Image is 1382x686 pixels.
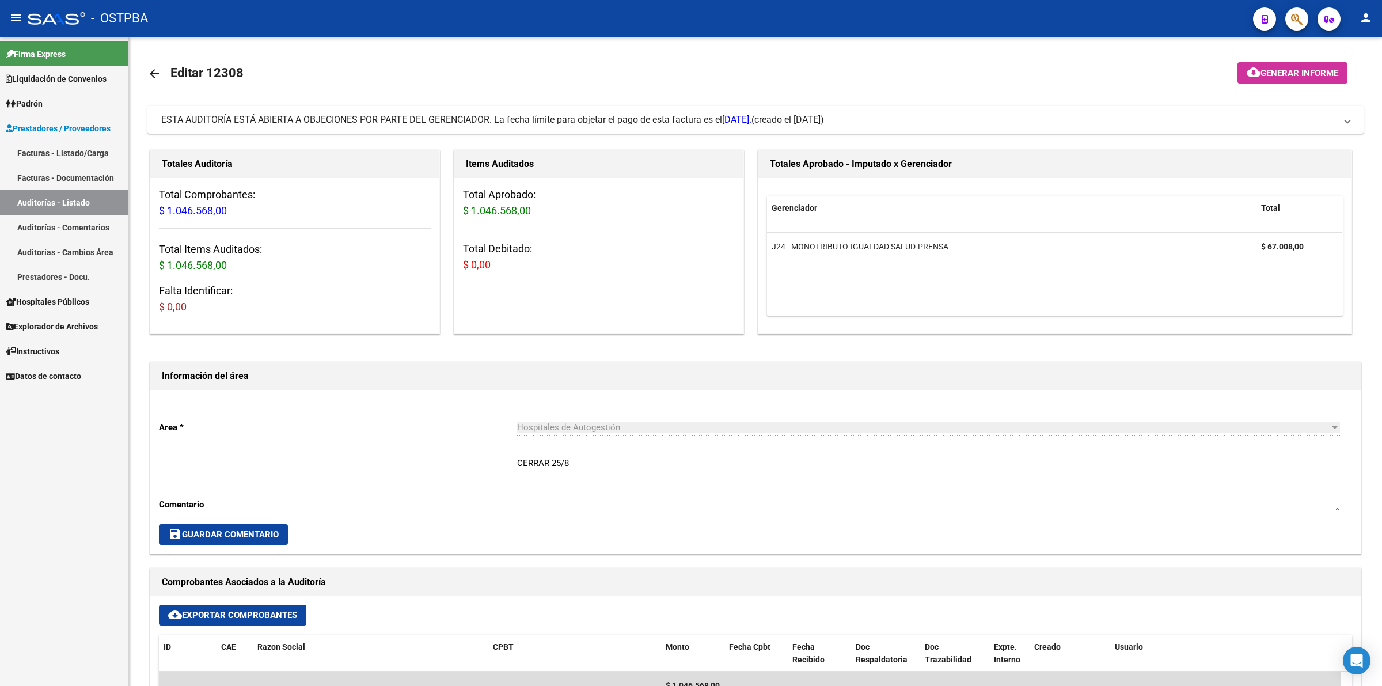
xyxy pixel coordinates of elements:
[6,48,66,60] span: Firma Express
[91,6,148,31] span: - OSTPBA
[1256,196,1331,221] datatable-header-cell: Total
[6,73,107,85] span: Liquidación de Convenios
[792,642,825,665] span: Fecha Recibido
[666,642,689,651] span: Monto
[159,524,288,545] button: Guardar Comentario
[1110,635,1341,673] datatable-header-cell: Usuario
[159,204,227,217] span: $ 1.046.568,00
[6,320,98,333] span: Explorador de Archivos
[159,605,306,626] button: Exportar Comprobantes
[463,204,531,217] span: $ 1.046.568,00
[925,642,971,665] span: Doc Trazabilidad
[164,642,171,651] span: ID
[1237,62,1347,84] button: Generar informe
[168,529,279,540] span: Guardar Comentario
[253,635,488,673] datatable-header-cell: Razon Social
[770,155,1340,173] h1: Totales Aprobado - Imputado x Gerenciador
[772,242,948,251] span: J24 - MONOTRIBUTO-IGUALDAD SALUD-PRENSA
[217,635,253,673] datatable-header-cell: CAE
[6,122,111,135] span: Prestadores / Proveedores
[159,301,187,313] span: $ 0,00
[147,67,161,81] mat-icon: arrow_back
[1359,11,1373,25] mat-icon: person
[772,203,817,213] span: Gerenciador
[6,345,59,358] span: Instructivos
[6,97,43,110] span: Padrón
[463,259,491,271] span: $ 0,00
[1030,635,1110,673] datatable-header-cell: Creado
[517,422,620,433] span: Hospitales de Autogestión
[257,642,305,651] span: Razon Social
[168,610,297,620] span: Exportar Comprobantes
[1261,203,1280,213] span: Total
[1247,65,1260,79] mat-icon: cloud_download
[989,635,1030,673] datatable-header-cell: Expte. Interno
[161,114,751,125] span: ESTA AUDITORÍA ESTÁ ABIERTA A OBJECIONES POR PARTE DEL GERENCIADOR. La fecha límite para objetar ...
[661,635,724,673] datatable-header-cell: Monto
[1343,647,1370,674] div: Open Intercom Messenger
[1260,68,1338,78] span: Generar informe
[463,187,735,219] h3: Total Aprobado:
[162,367,1349,385] h1: Información del área
[1115,642,1143,651] span: Usuario
[920,635,989,673] datatable-header-cell: Doc Trazabilidad
[147,106,1364,134] mat-expansion-panel-header: ESTA AUDITORÍA ESTÁ ABIERTA A OBJECIONES POR PARTE DEL GERENCIADOR. La fecha límite para objetar ...
[463,241,735,273] h3: Total Debitado:
[788,635,851,673] datatable-header-cell: Fecha Recibido
[724,635,788,673] datatable-header-cell: Fecha Cpbt
[159,187,431,219] h3: Total Comprobantes:
[162,155,428,173] h1: Totales Auditoría
[159,259,227,271] span: $ 1.046.568,00
[493,642,514,651] span: CPBT
[159,283,431,315] h3: Falta Identificar:
[170,66,244,80] span: Editar 12308
[856,642,908,665] span: Doc Respaldatoria
[159,635,217,673] datatable-header-cell: ID
[159,421,517,434] p: Area *
[9,11,23,25] mat-icon: menu
[751,113,824,126] span: (creado el [DATE])
[767,196,1256,221] datatable-header-cell: Gerenciador
[168,527,182,541] mat-icon: save
[729,642,770,651] span: Fecha Cpbt
[159,498,517,511] p: Comentario
[221,642,236,651] span: CAE
[488,635,661,673] datatable-header-cell: CPBT
[851,635,920,673] datatable-header-cell: Doc Respaldatoria
[722,114,751,125] span: [DATE].
[6,295,89,308] span: Hospitales Públicos
[466,155,732,173] h1: Items Auditados
[159,241,431,274] h3: Total Items Auditados:
[6,370,81,382] span: Datos de contacto
[994,642,1020,665] span: Expte. Interno
[162,573,1349,592] h1: Comprobantes Asociados a la Auditoría
[168,608,182,621] mat-icon: cloud_download
[1034,642,1061,651] span: Creado
[1261,242,1304,251] strong: $ 67.008,00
